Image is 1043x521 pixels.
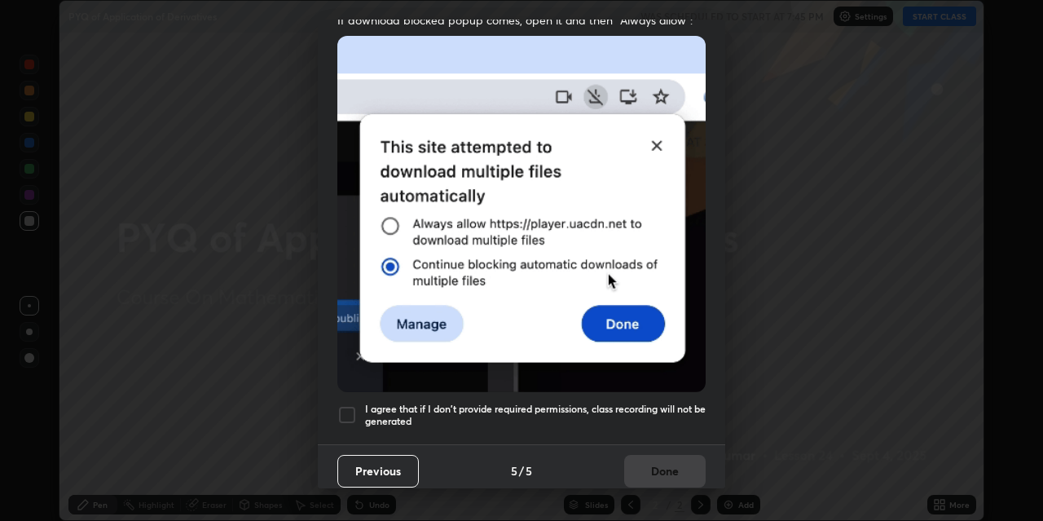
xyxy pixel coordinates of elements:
[337,12,706,28] span: If download blocked popup comes, open it and then "Always allow":
[365,403,706,428] h5: I agree that if I don't provide required permissions, class recording will not be generated
[511,462,517,479] h4: 5
[337,36,706,392] img: downloads-permission-blocked.gif
[526,462,532,479] h4: 5
[337,455,419,488] button: Previous
[519,462,524,479] h4: /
